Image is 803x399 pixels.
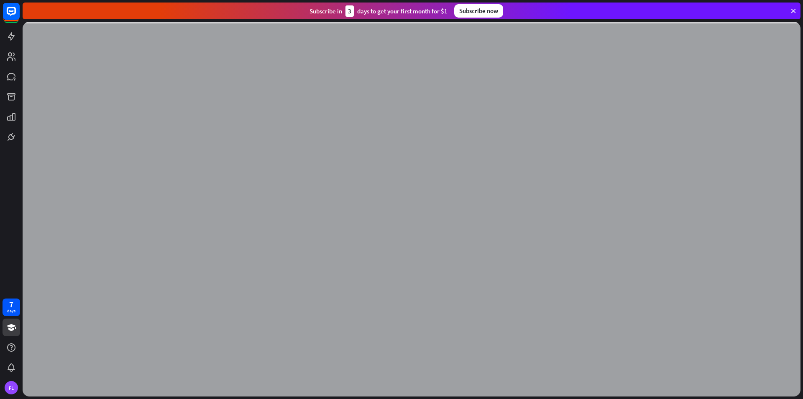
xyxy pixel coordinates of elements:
[345,5,354,17] div: 3
[5,381,18,394] div: FL
[9,301,13,308] div: 7
[454,4,503,18] div: Subscribe now
[7,308,15,314] div: days
[309,5,448,17] div: Subscribe in days to get your first month for $1
[3,299,20,316] a: 7 days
